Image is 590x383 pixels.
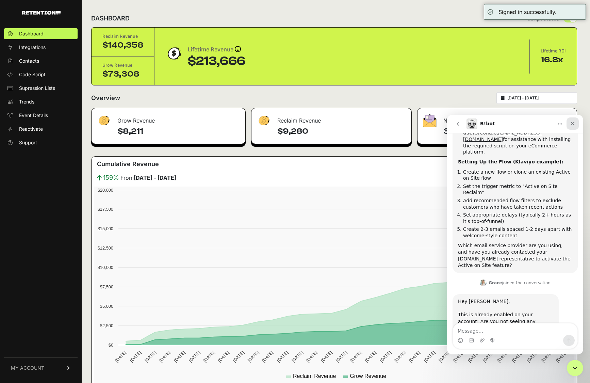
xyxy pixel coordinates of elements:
[91,14,130,23] h2: DASHBOARD
[120,174,176,182] span: From
[4,96,78,107] a: Trends
[16,9,125,41] li: Contact for assistance with installing the required script on your eCommerce platform.
[364,350,377,363] text: [DATE]
[19,85,55,92] span: Supression Lists
[33,165,39,172] img: Profile image for Grace
[511,350,524,363] text: [DATE]
[498,8,557,16] div: Signed in successfully.
[305,350,318,363] text: [DATE]
[423,350,436,363] text: [DATE]
[4,357,78,378] a: MY ACCOUNT
[188,54,245,68] div: $213,666
[4,124,78,134] a: Reactivate
[6,209,130,220] textarea: Message…
[97,159,159,169] h3: Cumulative Revenue
[11,183,106,224] div: Hey [PERSON_NAME], This is already enabled on your account! Are you not seeing any activity in th...
[19,139,37,146] span: Support
[19,126,43,132] span: Reactivate
[4,110,78,121] a: Event Details
[443,126,571,137] h4: 3,667
[251,108,411,129] div: Reclaim Revenue
[188,45,245,54] div: Lifetime Revenue
[291,350,304,363] text: [DATE]
[4,55,78,66] a: Contacts
[4,83,78,94] a: Supression Lists
[423,114,437,127] img: fa-envelope-19ae18322b30453b285274b1b8af3d052b27d846a4fbe8435d1a52b978f639a2.png
[98,188,113,193] text: $20,000
[102,33,143,40] div: Reclaim Revenue
[98,245,113,251] text: $12,500
[98,226,113,231] text: $15,000
[541,54,566,65] div: 16.8x
[102,69,143,80] div: $73,308
[540,350,554,363] text: [DATE]
[42,165,103,171] div: joined the conversation
[103,173,119,182] span: 159%
[16,15,95,27] a: [EMAIL_ADDRESS][DOMAIN_NAME]
[19,112,48,119] span: Event Details
[334,350,348,363] text: [DATE]
[350,373,386,379] text: Grow Revenue
[5,179,131,243] div: Grace says…
[19,58,39,64] span: Contacts
[144,350,157,363] text: [DATE]
[4,28,78,39] a: Dashboard
[246,350,260,363] text: [DATE]
[408,350,421,363] text: [DATE]
[379,350,392,363] text: [DATE]
[567,360,583,376] iframe: Intercom live chat
[452,350,465,363] text: [DATE]
[91,93,120,103] h2: Overview
[555,350,568,363] text: [DATE]
[16,68,125,81] li: Set the trigger metric to "Active on Site Reclaim"
[43,223,49,228] button: Start recording
[5,164,131,179] div: Grace says…
[19,71,46,78] span: Code Script
[173,350,186,363] text: [DATE]
[117,126,240,137] h4: $8,211
[5,179,112,228] div: Hey [PERSON_NAME],This is already enabled on your account! Are you not seeing any activity in the...
[19,98,34,105] span: Trends
[11,128,125,154] div: Which email service provider are you using, and have you already contacted your [DOMAIN_NAME] rep...
[4,42,78,53] a: Integrations
[165,45,182,62] img: dollar-coin-05c43ed7efb7bc0c12610022525b4bbbb207c7efeef5aecc26f025e68dcafac9.png
[92,108,245,129] div: Grow Revenue
[102,40,143,51] div: $140,358
[496,350,509,363] text: [DATE]
[158,350,171,363] text: [DATE]
[100,323,113,328] text: $2,500
[393,350,407,363] text: [DATE]
[16,111,125,124] li: Create 2-3 emails spaced 1-2 days apart with welcome-style content
[100,284,113,289] text: $7,500
[261,350,274,363] text: [DATE]
[277,126,406,137] h4: $9,280
[42,166,55,171] b: Grace
[109,342,113,348] text: $0
[116,220,128,231] button: Send a message…
[11,365,44,371] span: MY ACCOUNT
[349,350,363,363] text: [DATE]
[134,174,176,181] strong: [DATE] - [DATE]
[19,30,44,37] span: Dashboard
[276,350,289,363] text: [DATE]
[320,350,333,363] text: [DATE]
[293,373,336,379] text: Reclaim Revenue
[16,54,125,67] li: Create a new flow or clone an existing Active on Site flow
[97,114,111,127] img: fa-dollar-13500eef13a19c4ab2b9ed9ad552e47b0d9fc28b02b83b90ba0e00f96d6372e9.png
[11,223,16,228] button: Emoji picker
[4,137,78,148] a: Support
[438,350,451,363] text: [DATE]
[481,350,495,363] text: [DATE]
[447,115,583,354] iframe: Intercom live chat
[16,9,49,21] b: Non-Shopify users:
[11,44,116,50] b: Setting Up the Flow (Klaviyo example):
[526,350,539,363] text: [DATE]
[100,304,113,309] text: $5,000
[232,350,245,363] text: [DATE]
[22,11,61,15] img: Retention.com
